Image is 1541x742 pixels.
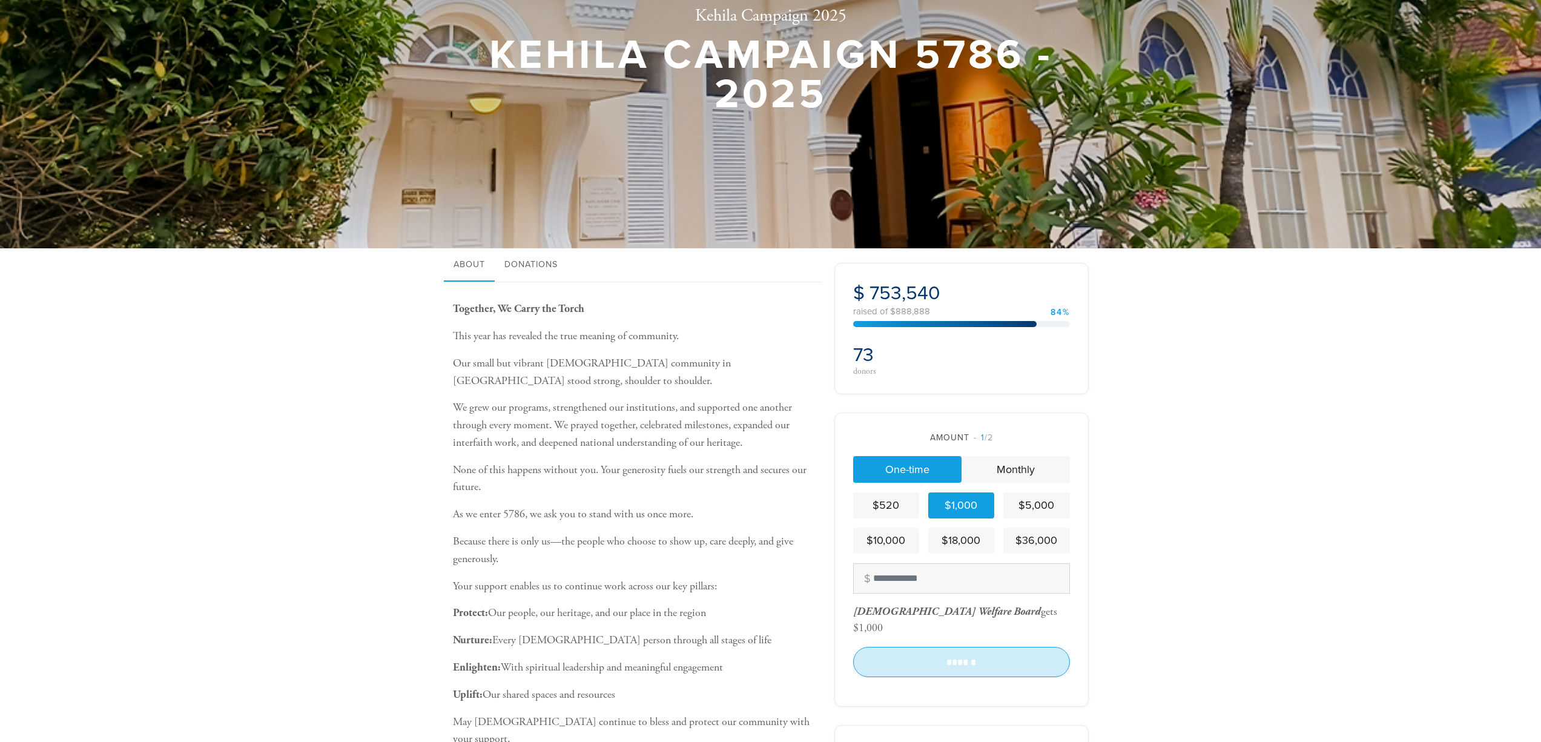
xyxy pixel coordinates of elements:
h2: Kehila Campaign 2025 [486,6,1055,27]
a: $18,000 [928,528,994,554]
p: Because there is only us—the people who choose to show up, care deeply, and give generously. [453,533,816,568]
p: With spiritual leadership and meaningful engagement [453,659,816,677]
span: 753,540 [869,282,940,305]
p: Our shared spaces and resources [453,686,816,704]
h2: 73 [853,343,958,366]
span: [DEMOGRAPHIC_DATA] Welfare Board [853,605,1041,618]
a: One-time [853,456,962,483]
p: We grew our programs, strengthened our institutions, and supported one another through every mome... [453,399,816,451]
div: gets [853,605,1057,618]
a: $10,000 [853,528,919,554]
div: $10,000 [858,532,914,549]
a: Donations [495,248,567,282]
a: About [444,248,495,282]
a: Monthly [962,456,1070,483]
span: /2 [974,432,993,443]
a: $36,000 [1003,528,1069,554]
div: $36,000 [1008,532,1064,549]
div: $1,000 [933,497,989,514]
b: Enlighten: [453,660,501,674]
b: Protect: [453,606,488,620]
b: Nurture: [453,633,492,647]
p: None of this happens without you. Your generosity fuels our strength and secures our future. [453,462,816,497]
span: $ [853,282,865,305]
div: $1,000 [853,621,883,635]
div: $520 [858,497,914,514]
div: $5,000 [1008,497,1064,514]
p: Our people, our heritage, and our place in the region [453,605,816,622]
a: $520 [853,492,919,518]
p: As we enter 5786, we ask you to stand with us once more. [453,506,816,523]
p: Your support enables us to continue work across our key pillars: [453,578,816,595]
div: donors [853,367,958,376]
h1: Kehila Campaign 5786 - 2025 [486,36,1055,114]
p: This year has revealed the true meaning of community. [453,328,816,345]
span: 1 [981,432,985,443]
a: $5,000 [1003,492,1069,518]
p: Our small but vibrant [DEMOGRAPHIC_DATA] community in [GEOGRAPHIC_DATA] stood strong, shoulder to... [453,355,816,390]
a: $1,000 [928,492,994,518]
b: Uplift: [453,687,483,701]
div: Amount [853,431,1070,444]
div: 84% [1051,308,1070,317]
div: raised of $888,888 [853,307,1070,316]
div: $18,000 [933,532,989,549]
b: Together, We Carry the Torch [453,302,584,316]
p: Every [DEMOGRAPHIC_DATA] person through all stages of life [453,632,816,649]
